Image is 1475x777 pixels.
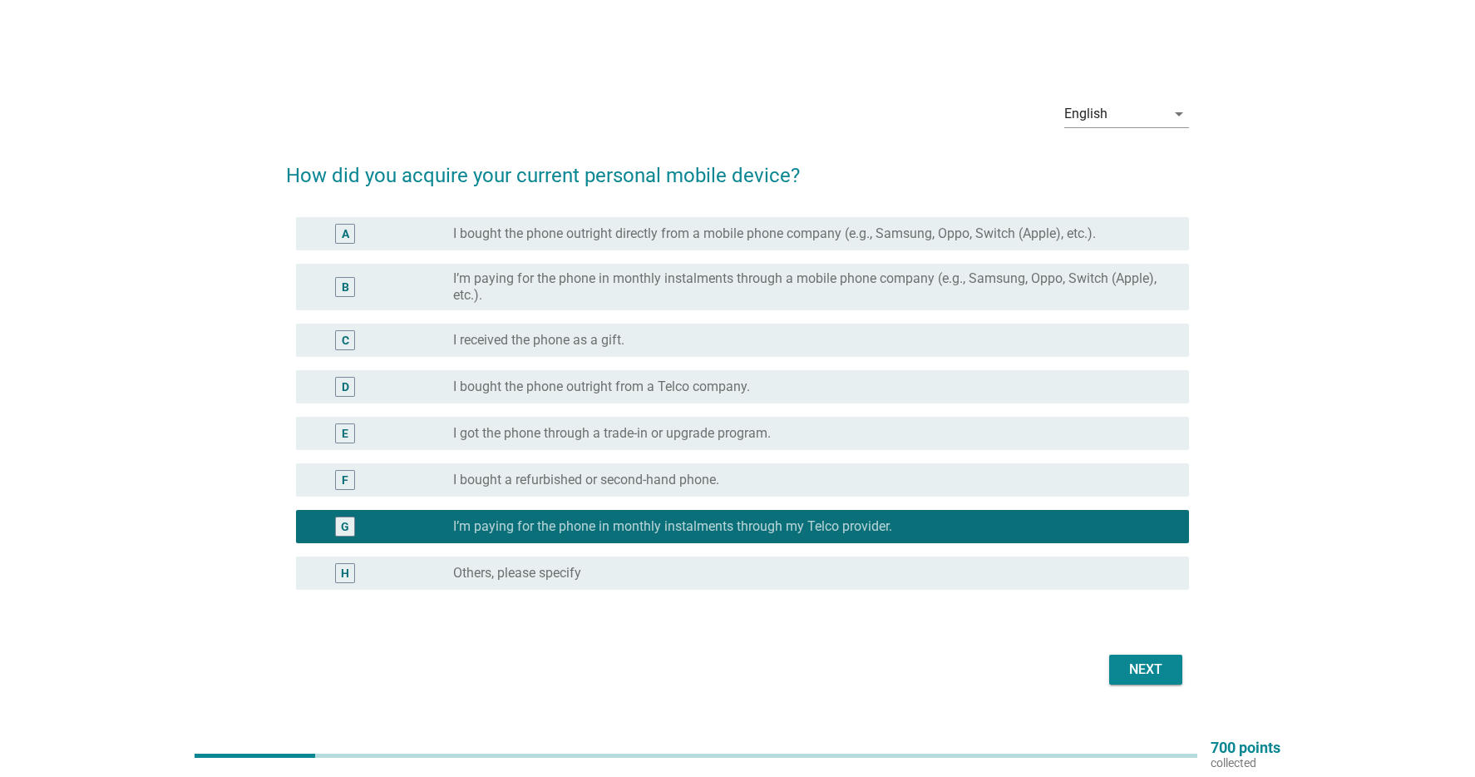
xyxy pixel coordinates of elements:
[453,332,624,349] label: I received the phone as a gift.
[342,279,349,296] div: B
[342,425,348,443] div: E
[342,379,349,396] div: D
[453,425,771,442] label: I got the phone through a trade-in or upgrade program.
[1211,755,1280,770] p: collected
[453,379,750,395] label: I bought the phone outright from a Telco company.
[342,225,349,243] div: A
[1064,106,1107,121] div: English
[342,332,349,349] div: C
[341,518,349,536] div: G
[453,518,892,535] label: I’m paying for the phone in monthly instalments through my Telco provider.
[1109,655,1182,685] button: Next
[342,472,348,489] div: F
[286,144,1190,191] h2: How did you acquire your current personal mobile device?
[1211,740,1280,755] p: 700 points
[453,472,719,488] label: I bought a refurbished or second-hand phone.
[1122,660,1169,680] div: Next
[453,565,581,582] label: Others, please specify
[1169,104,1189,124] i: arrow_drop_down
[453,225,1096,242] label: I bought the phone outright directly from a mobile phone company (e.g., Samsung, Oppo, Switch (Ap...
[453,270,1162,304] label: I’m paying for the phone in monthly instalments through a mobile phone company (e.g., Samsung, Op...
[341,565,349,582] div: H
